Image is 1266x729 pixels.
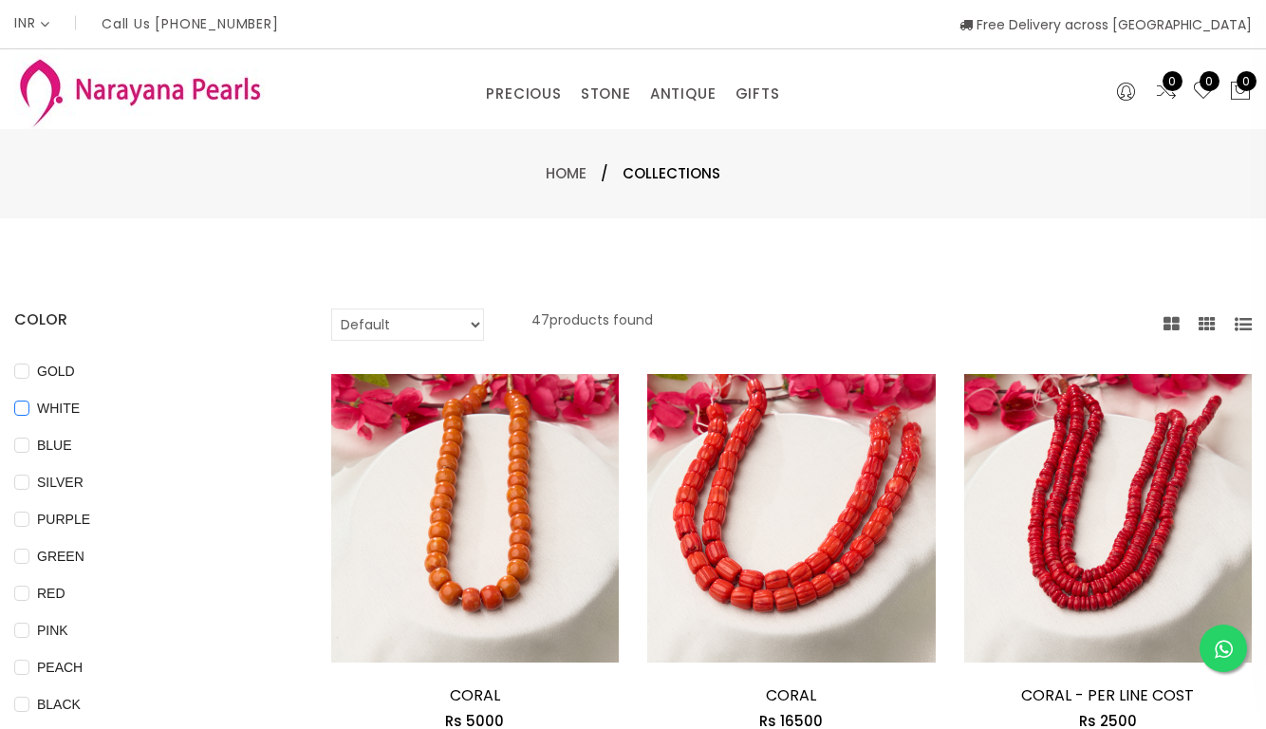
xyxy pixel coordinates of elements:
[1155,80,1178,104] a: 0
[1021,684,1194,706] a: CORAL - PER LINE COST
[486,80,561,108] a: PRECIOUS
[1163,71,1182,91] span: 0
[29,472,91,493] span: SILVER
[1200,71,1219,91] span: 0
[29,435,80,456] span: BLUE
[29,361,83,382] span: GOLD
[1192,80,1215,104] a: 0
[29,546,92,567] span: GREEN
[623,162,720,185] span: Collections
[29,509,98,530] span: PURPLE
[735,80,780,108] a: GIFTS
[29,583,73,604] span: RED
[650,80,717,108] a: ANTIQUE
[102,17,279,30] p: Call Us [PHONE_NUMBER]
[450,684,500,706] a: CORAL
[581,80,631,108] a: STONE
[29,398,87,419] span: WHITE
[14,308,274,331] h4: COLOR
[1237,71,1257,91] span: 0
[29,620,76,641] span: PINK
[959,15,1252,34] span: Free Delivery across [GEOGRAPHIC_DATA]
[531,308,653,341] p: 47 products found
[546,163,586,183] a: Home
[766,684,816,706] a: CORAL
[29,657,90,678] span: PEACH
[1229,80,1252,104] button: 0
[29,694,88,715] span: BLACK
[601,162,608,185] span: /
